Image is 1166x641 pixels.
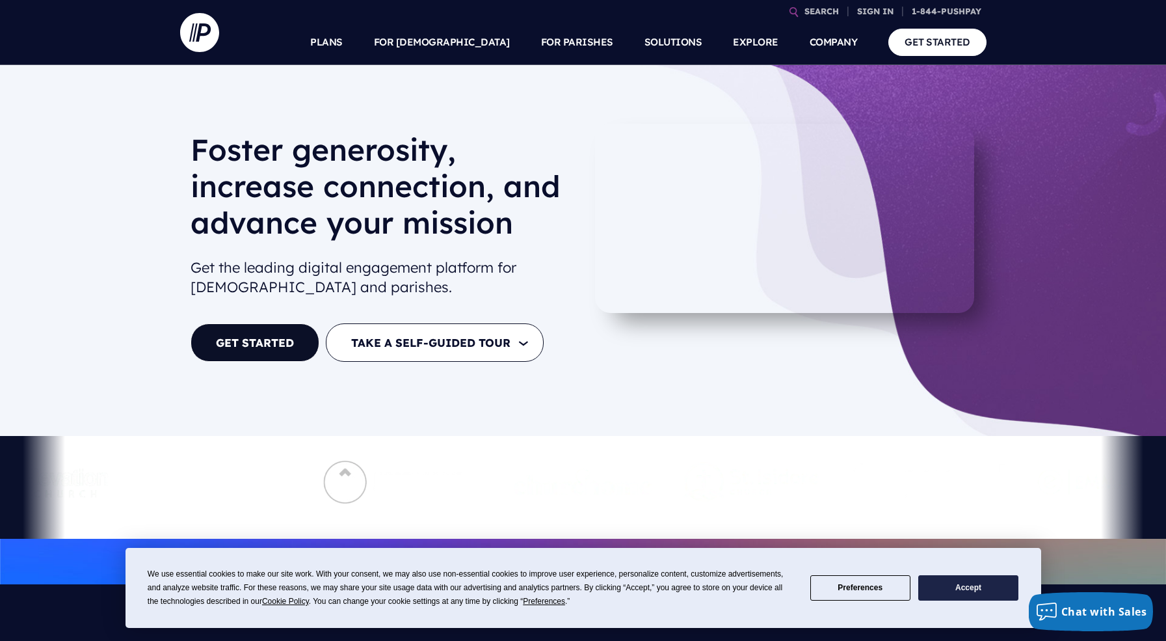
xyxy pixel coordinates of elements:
button: TAKE A SELF-GUIDED TOUR [326,323,544,362]
span: Preferences [523,597,565,606]
a: SOLUTIONS [644,20,702,65]
button: Chat with Sales [1029,592,1154,631]
span: Chat with Sales [1061,605,1147,619]
p: Catch up on our major AI announcements and [191,547,976,577]
div: Cookie Consent Prompt [126,548,1041,628]
button: Accept [918,575,1018,601]
button: Preferences [810,575,910,601]
a: PLANS [310,20,343,65]
a: FOR [DEMOGRAPHIC_DATA] [374,20,510,65]
a: GET STARTED [191,323,319,362]
img: Pushpay_Logo__NorthPoint [303,446,482,518]
a: EXPLORE [733,20,778,65]
img: pp_logos_1 [513,469,652,496]
h1: Foster generosity, increase connection, and advance your mission [191,131,573,251]
a: FOR PARISHES [541,20,613,65]
span: Cookie Policy [262,597,309,606]
div: We use essential cookies to make our site work. With your consent, we may also use non-essential ... [148,567,795,608]
a: COMPANY [810,20,858,65]
h2: Get the leading digital engagement platform for [DEMOGRAPHIC_DATA] and parishes. [191,252,573,303]
img: Central Church Henderson NV [850,446,1005,518]
img: Pushpay_Logo__CCM [169,446,272,518]
img: pp_logos_2 [683,462,819,502]
a: GET STARTED [888,29,987,55]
